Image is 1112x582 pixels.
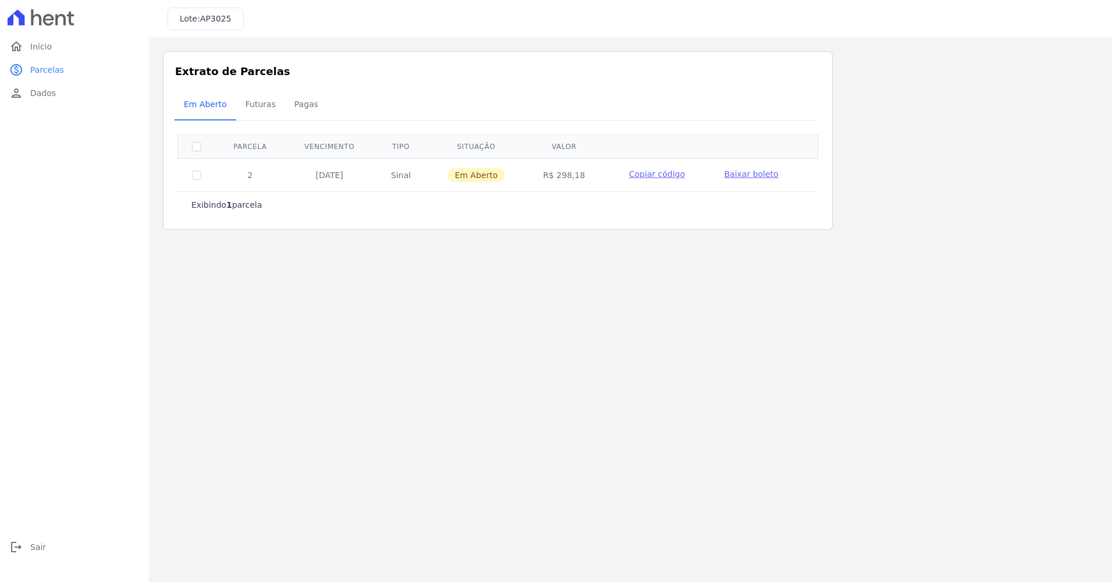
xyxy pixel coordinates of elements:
span: Baixar boleto [724,169,778,179]
th: Valor [525,134,604,158]
i: logout [9,540,23,554]
h3: Lote: [180,13,231,25]
i: paid [9,63,23,77]
span: AP3025 [200,14,231,23]
a: personDados [5,81,144,105]
span: Em Aberto [177,93,234,116]
a: homeInício [5,35,144,58]
p: Exibindo parcela [191,199,262,211]
span: Em Aberto [448,168,505,182]
span: Parcelas [30,64,64,76]
b: 1 [226,200,232,210]
th: Vencimento [285,134,374,158]
th: Tipo [374,134,428,158]
span: Sair [30,541,46,553]
i: person [9,86,23,100]
a: Futuras [236,90,285,120]
span: Pagas [287,93,325,116]
td: [DATE] [285,158,374,191]
span: Futuras [238,93,283,116]
button: Copiar código [618,168,696,180]
h3: Extrato de Parcelas [175,63,821,79]
td: Sinal [374,158,428,191]
span: Copiar código [629,169,685,179]
td: 2 [215,158,285,191]
span: Dados [30,87,56,99]
td: R$ 298,18 [525,158,604,191]
a: Pagas [285,90,327,120]
a: logoutSair [5,535,144,559]
th: Situação [428,134,525,158]
i: home [9,40,23,54]
a: Baixar boleto [724,168,778,180]
a: paidParcelas [5,58,144,81]
span: Início [30,41,52,52]
th: Parcela [215,134,285,158]
a: Em Aberto [174,90,236,120]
